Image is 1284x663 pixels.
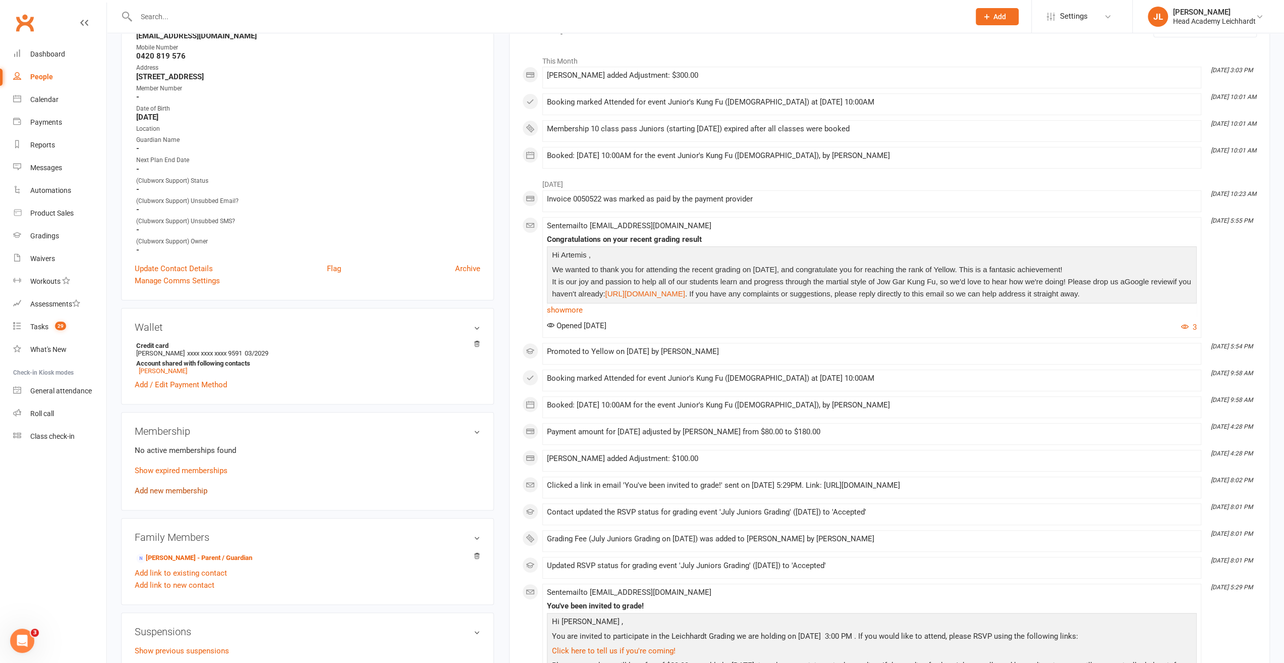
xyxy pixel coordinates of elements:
span: Settings [1060,5,1088,28]
a: Workouts [13,270,106,293]
div: Workouts [30,277,61,285]
strong: [DATE] [136,113,480,122]
a: What's New [13,338,106,361]
strong: [EMAIL_ADDRESS][DOMAIN_NAME] [136,31,480,40]
a: Dashboard [13,43,106,66]
strong: Account shared with following contacts [136,360,475,367]
i: [DATE] 4:28 PM [1211,450,1253,457]
div: Messages [30,164,62,172]
i: [DATE] 8:01 PM [1211,557,1253,564]
li: This Month [522,50,1257,67]
span: 3 [31,629,39,637]
div: Updated RSVP status for grading event 'July Juniors Grading' ([DATE]) to 'Accepted' [547,562,1197,570]
div: Automations [30,186,71,194]
div: General attendance [30,387,92,395]
strong: [STREET_ADDRESS] [136,72,480,81]
span: Yellow [933,265,955,274]
div: Assessments [30,300,80,308]
a: Reports [13,134,106,157]
strong: - [136,225,480,234]
i: [DATE] 9:58 AM [1211,370,1253,377]
a: Add new membership [135,486,207,495]
a: [PERSON_NAME] [139,367,187,375]
a: Google review [1125,277,1173,286]
a: Add link to existing contact [135,567,227,579]
strong: - [136,92,480,101]
div: Member Number [136,84,480,93]
a: show more [547,303,1197,317]
a: Payments [13,111,106,134]
i: [DATE] 8:02 PM [1211,477,1253,484]
span: Add [993,13,1006,21]
strong: - [136,205,480,214]
div: Mobile Number [136,43,480,53]
div: Address [136,63,480,73]
span: Opened [DATE] [547,321,606,330]
div: Waivers [30,254,55,263]
span: Artemis [561,250,587,259]
div: Calendar [30,95,59,104]
a: Tasks 29 [13,316,106,338]
a: Messages [13,157,106,179]
span: Sent email to [EMAIL_ADDRESS][DOMAIN_NAME] [547,221,711,230]
div: Product Sales [30,209,74,217]
i: [DATE] 5:29 PM [1211,584,1253,591]
strong: - [136,245,480,254]
div: Location [136,124,480,134]
button: 3 [1181,321,1197,333]
div: [PERSON_NAME] added Adjustment: $100.00 [547,454,1197,463]
a: Archive [455,263,480,275]
a: [PERSON_NAME] - Parent / Guardian [136,553,252,564]
div: Booking marked Attended for event Junior's Kung Fu ([DEMOGRAPHIC_DATA]) at [DATE] 10:00AM [547,374,1197,383]
a: Automations [13,179,106,202]
input: Search... [133,10,963,24]
a: Roll call [13,402,106,425]
i: [DATE] 5:54 PM [1211,343,1253,350]
strong: Credit card [136,342,475,349]
a: [URL][DOMAIN_NAME] [605,289,685,298]
span: . This is a fantasic achievement! It is our joy and passion to help all of our students learn and... [552,265,1125,286]
li: [DATE] [522,174,1257,190]
div: Class check-in [30,432,75,440]
div: [PERSON_NAME] [1173,8,1256,17]
div: JL [1148,7,1168,27]
a: Update Contact Details [135,263,213,275]
div: Reports [30,141,55,149]
a: Manage Comms Settings [135,275,220,287]
div: Congratulations on your recent grading result [547,235,1197,244]
div: Clicked a link in email 'You've been invited to grade!' sent on [DATE] 5:29PM. Link: [URL][DOMAIN... [547,481,1197,490]
strong: - [136,144,480,153]
div: Tasks [30,323,48,331]
span: , [589,250,591,259]
li: [PERSON_NAME] [135,340,480,376]
a: Flag [327,263,341,275]
span: 29 [55,322,66,330]
div: (Clubworx Support) Owner [136,237,480,246]
a: Product Sales [13,202,106,225]
div: (Clubworx Support) Unsubbed SMS? [136,217,480,226]
h3: Family Members [135,532,480,543]
i: [DATE] 9:58 AM [1211,396,1253,403]
p: You are invited to participate in the Leichhardt Grading we are holding on [DATE] 3:00 PM . If yo... [549,630,1194,645]
button: Add [976,8,1019,25]
i: [DATE] 10:23 AM [1211,190,1256,197]
a: Add link to new contact [135,579,214,591]
span: 03/2029 [245,349,268,357]
i: [DATE] 3:03 PM [1211,67,1253,74]
div: Guardian Name [136,135,480,145]
a: Show previous suspensions [135,646,229,655]
i: [DATE] 10:01 AM [1211,120,1256,127]
span: Hi [552,250,559,259]
a: Clubworx [12,10,37,35]
div: Date of Birth [136,104,480,114]
div: Contact updated the RSVP status for grading event 'July Juniors Grading' ([DATE]) to 'Accepted' [547,508,1197,517]
a: Show expired memberships [135,466,228,475]
p: No active memberships found [135,444,480,456]
div: [PERSON_NAME] added Adjustment: $300.00 [547,71,1197,80]
div: Payment amount for [DATE] adjusted by [PERSON_NAME] from $80.00 to $180.00 [547,428,1197,436]
strong: - [136,185,480,194]
div: (Clubworx Support) Status [136,176,480,186]
div: Booked: [DATE] 10:00AM for the event Junior's Kung Fu ([DEMOGRAPHIC_DATA]), by [PERSON_NAME] [547,401,1197,410]
div: What's New [30,345,67,353]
